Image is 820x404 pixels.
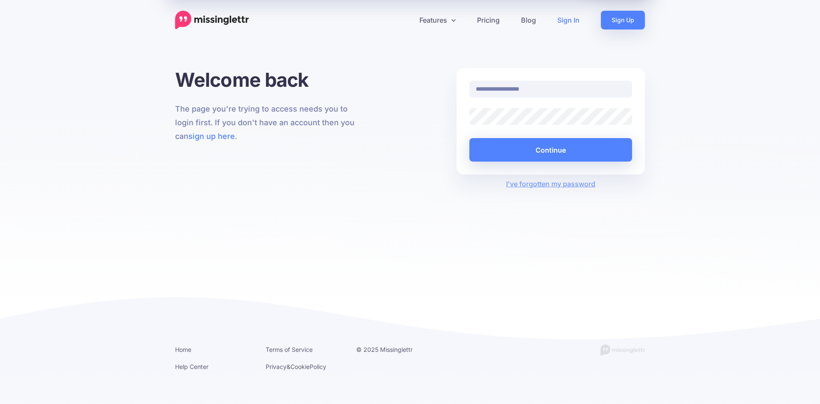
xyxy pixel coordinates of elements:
[175,363,208,370] a: Help Center
[188,132,235,141] a: sign up here
[266,363,287,370] a: Privacy
[175,68,363,91] h1: Welcome back
[356,344,434,355] li: © 2025 Missinglettr
[547,11,590,29] a: Sign In
[175,102,363,143] p: The page you're trying to access needs you to login first. If you don't have an account then you ...
[510,11,547,29] a: Blog
[506,180,595,188] a: I've forgotten my password
[290,363,310,370] a: Cookie
[409,11,466,29] a: Features
[469,138,632,162] button: Continue
[266,346,313,353] a: Terms of Service
[466,11,510,29] a: Pricing
[266,361,343,372] li: & Policy
[601,11,645,29] a: Sign Up
[175,346,191,353] a: Home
